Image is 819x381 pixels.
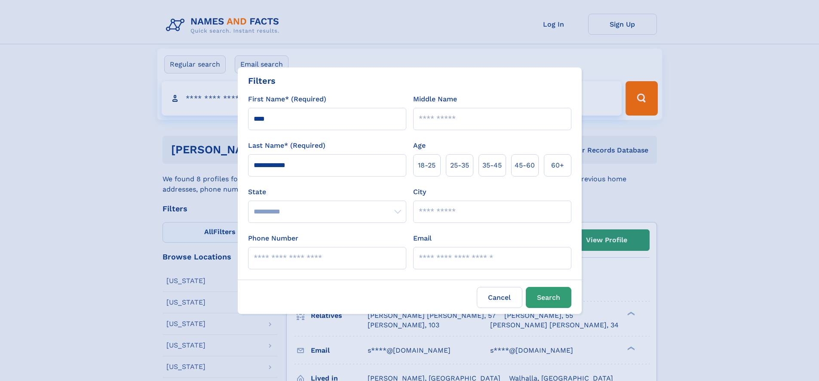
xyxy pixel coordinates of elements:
span: 25‑35 [450,160,469,171]
span: 60+ [551,160,564,171]
label: Email [413,233,432,244]
label: Cancel [477,287,522,308]
label: Phone Number [248,233,298,244]
button: Search [526,287,571,308]
div: Filters [248,74,276,87]
label: Middle Name [413,94,457,104]
label: Age [413,140,426,151]
span: 45‑60 [515,160,535,171]
label: City [413,187,426,197]
span: 18‑25 [418,160,436,171]
span: 35‑45 [482,160,502,171]
label: First Name* (Required) [248,94,326,104]
label: State [248,187,406,197]
label: Last Name* (Required) [248,140,325,151]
